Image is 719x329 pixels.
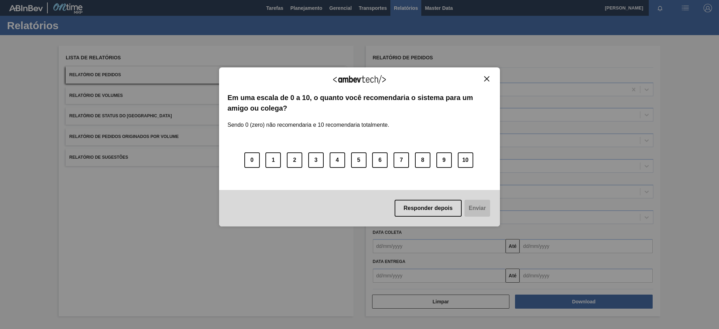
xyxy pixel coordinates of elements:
img: Logo Ambevtech [333,75,386,84]
label: Sendo 0 (zero) não recomendaria e 10 recomendaria totalmente. [227,113,389,128]
button: 9 [436,152,452,168]
label: Em uma escala de 0 a 10, o quanto você recomendaria o sistema para um amigo ou colega? [227,92,492,114]
button: 3 [308,152,324,168]
button: 2 [287,152,302,168]
button: Responder depois [395,200,462,217]
button: 4 [330,152,345,168]
button: 5 [351,152,367,168]
button: 1 [265,152,281,168]
button: 7 [394,152,409,168]
button: 6 [372,152,388,168]
img: Close [484,76,489,81]
button: 8 [415,152,430,168]
button: 10 [458,152,473,168]
button: 0 [244,152,260,168]
button: Close [482,76,492,82]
